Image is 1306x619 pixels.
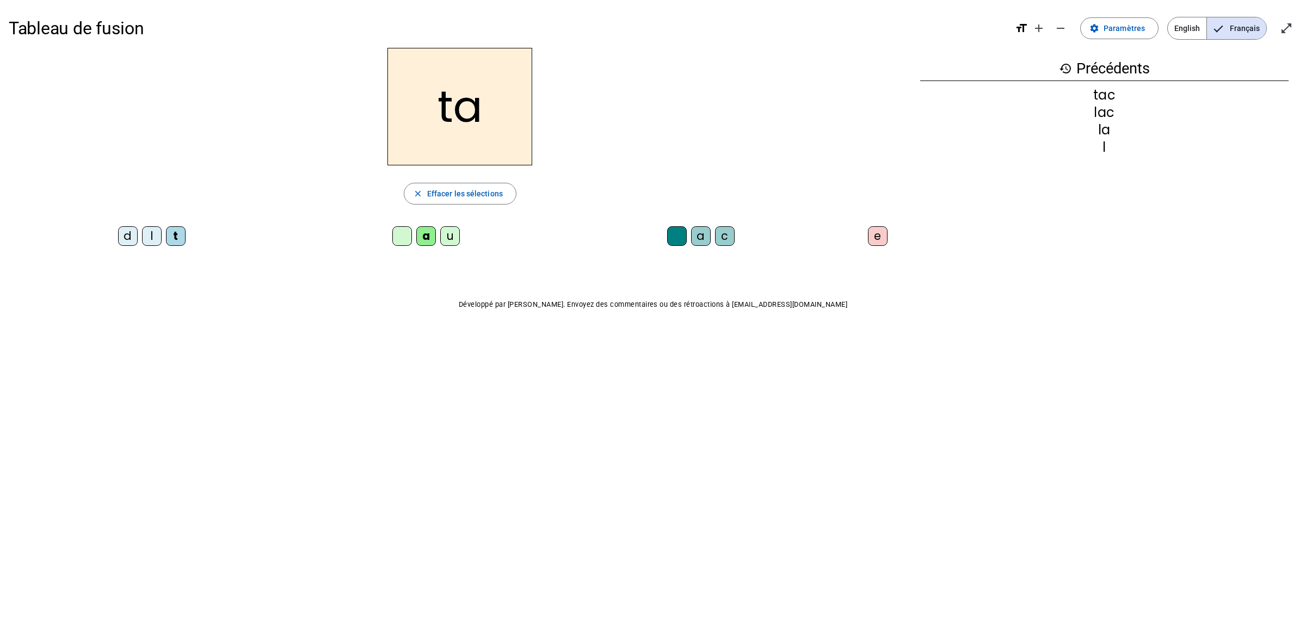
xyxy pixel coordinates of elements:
[1028,17,1050,39] button: Augmenter la taille de la police
[9,298,1297,311] p: Développé par [PERSON_NAME]. Envoyez des commentaires ou des rétroactions à [EMAIL_ADDRESS][DOMAI...
[416,226,436,246] div: a
[118,226,138,246] div: d
[427,187,503,200] span: Effacer les sélections
[1280,22,1293,35] mat-icon: open_in_full
[1089,23,1099,33] mat-icon: settings
[1167,17,1267,40] mat-button-toggle-group: Language selection
[1032,22,1045,35] mat-icon: add
[1207,17,1266,39] span: Français
[9,11,1006,46] h1: Tableau de fusion
[1054,22,1067,35] mat-icon: remove
[868,226,888,246] div: e
[1080,17,1159,39] button: Paramètres
[1104,22,1145,35] span: Paramètres
[715,226,735,246] div: c
[920,106,1289,119] div: lac
[166,226,186,246] div: t
[1050,17,1071,39] button: Diminuer la taille de la police
[920,123,1289,137] div: la
[920,57,1289,81] h3: Précédents
[440,226,460,246] div: u
[1015,22,1028,35] mat-icon: format_size
[920,141,1289,154] div: l
[413,189,423,199] mat-icon: close
[387,48,532,165] h2: ta
[1168,17,1206,39] span: English
[1276,17,1297,39] button: Entrer en plein écran
[691,226,711,246] div: a
[404,183,516,205] button: Effacer les sélections
[1059,62,1072,75] mat-icon: history
[142,226,162,246] div: l
[920,89,1289,102] div: tac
